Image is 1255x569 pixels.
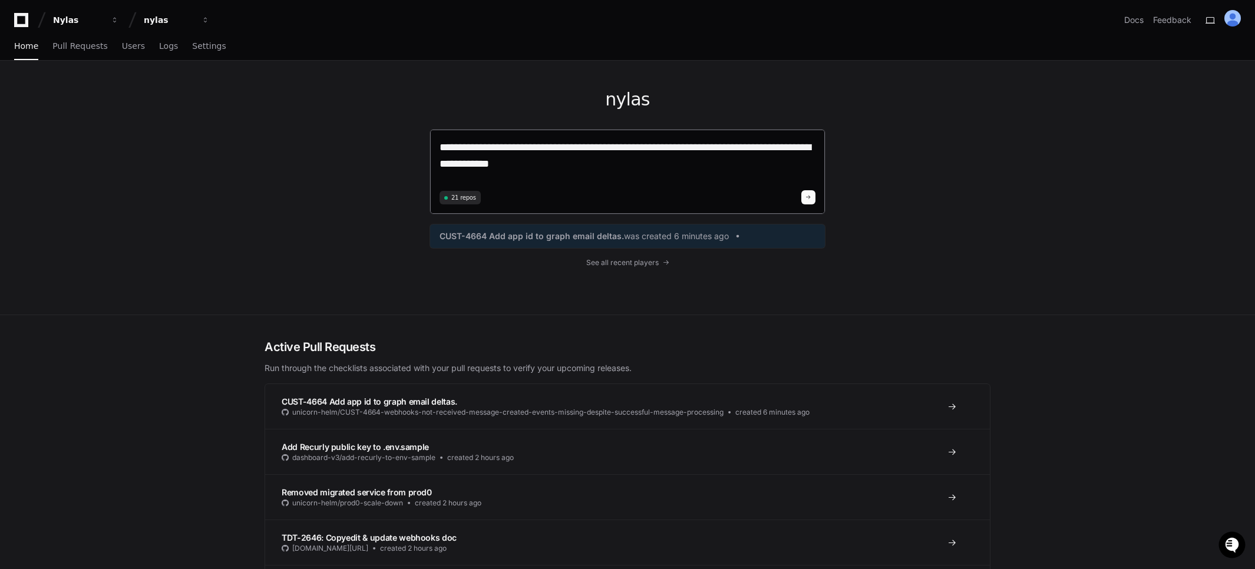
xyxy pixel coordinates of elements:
p: Run through the checklists associated with your pull requests to verify your upcoming releases. [265,362,990,374]
a: Logs [159,33,178,60]
span: See all recent players [586,258,659,267]
a: CUST-4664 Add app id to graph email deltas.unicorn-helm/CUST-4664-webhooks-not-received-message-c... [265,384,990,429]
span: created 2 hours ago [415,498,481,508]
span: created 6 minutes ago [735,408,810,417]
img: 1736555170064-99ba0984-63c1-480f-8ee9-699278ef63ed [12,88,33,109]
a: Docs [1124,14,1144,26]
iframe: Open customer support [1217,530,1249,562]
span: dashboard-v3/add-recurly-to-env-sample [292,453,435,462]
a: Settings [192,33,226,60]
span: TDT-2646: Copyedit & update webhooks doc [282,532,457,542]
button: Start new chat [200,91,214,105]
a: TDT-2646: Copyedit & update webhooks doc[DOMAIN_NAME][URL]created 2 hours ago [265,520,990,565]
div: Nylas [53,14,104,26]
span: Logs [159,42,178,49]
span: created 2 hours ago [380,544,447,553]
span: Pull Requests [52,42,107,49]
span: 21 repos [451,193,476,202]
h2: Active Pull Requests [265,339,990,355]
img: PlayerZero [12,12,35,35]
span: Users [122,42,145,49]
div: Welcome [12,47,214,66]
span: unicorn-helm/prod0-scale-down [292,498,403,508]
a: Removed migrated service from prod0unicorn-helm/prod0-scale-downcreated 2 hours ago [265,474,990,520]
span: CUST-4664 Add app id to graph email deltas. [440,230,624,242]
a: Home [14,33,38,60]
button: nylas [139,9,214,31]
a: Powered byPylon [83,123,143,133]
a: Users [122,33,145,60]
span: Settings [192,42,226,49]
a: Add Recurly public key to .env.sampledashboard-v3/add-recurly-to-env-samplecreated 2 hours ago [265,429,990,474]
span: Removed migrated service from prod0 [282,487,432,497]
span: [DOMAIN_NAME][URL] [292,544,368,553]
span: was created 6 minutes ago [624,230,729,242]
img: ALV-UjUTLTKDo2-V5vjG4wR1buipwogKm1wWuvNrTAMaancOL2w8d8XiYMyzUPCyapUwVg1DhQ_h_MBM3ufQigANgFbfgRVfo... [1224,10,1241,27]
div: Start new chat [40,88,193,100]
h1: nylas [430,89,825,110]
div: We're available if you need us! [40,100,149,109]
div: nylas [144,14,194,26]
button: Nylas [48,9,124,31]
span: created 2 hours ago [447,453,514,462]
span: Home [14,42,38,49]
a: CUST-4664 Add app id to graph email deltas.was created 6 minutes ago [440,230,815,242]
a: See all recent players [430,258,825,267]
span: unicorn-helm/CUST-4664-webhooks-not-received-message-created-events-missing-despite-successful-me... [292,408,724,417]
button: Feedback [1153,14,1191,26]
span: CUST-4664 Add app id to graph email deltas. [282,396,457,406]
span: Add Recurly public key to .env.sample [282,442,429,452]
span: Pylon [117,124,143,133]
a: Pull Requests [52,33,107,60]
